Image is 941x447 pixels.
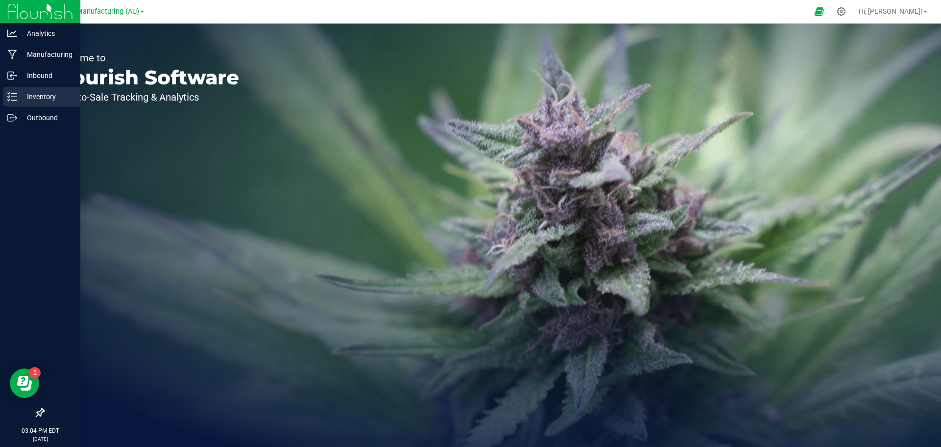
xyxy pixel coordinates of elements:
[835,7,847,16] div: Manage settings
[17,49,76,60] p: Manufacturing
[53,53,239,63] p: Welcome to
[7,28,17,38] inline-svg: Analytics
[4,426,76,435] p: 03:04 PM EDT
[859,7,922,15] span: Hi, [PERSON_NAME]!
[53,68,239,87] p: Flourish Software
[7,71,17,80] inline-svg: Inbound
[17,91,76,103] p: Inventory
[7,92,17,102] inline-svg: Inventory
[7,50,17,59] inline-svg: Manufacturing
[56,7,139,16] span: Stash Manufacturing (AU)
[53,92,239,102] p: Seed-to-Sale Tracking & Analytics
[10,368,39,398] iframe: Resource center
[4,435,76,443] p: [DATE]
[808,2,830,21] span: Open Ecommerce Menu
[29,367,41,379] iframe: Resource center unread badge
[17,27,76,39] p: Analytics
[17,70,76,81] p: Inbound
[17,112,76,124] p: Outbound
[7,113,17,123] inline-svg: Outbound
